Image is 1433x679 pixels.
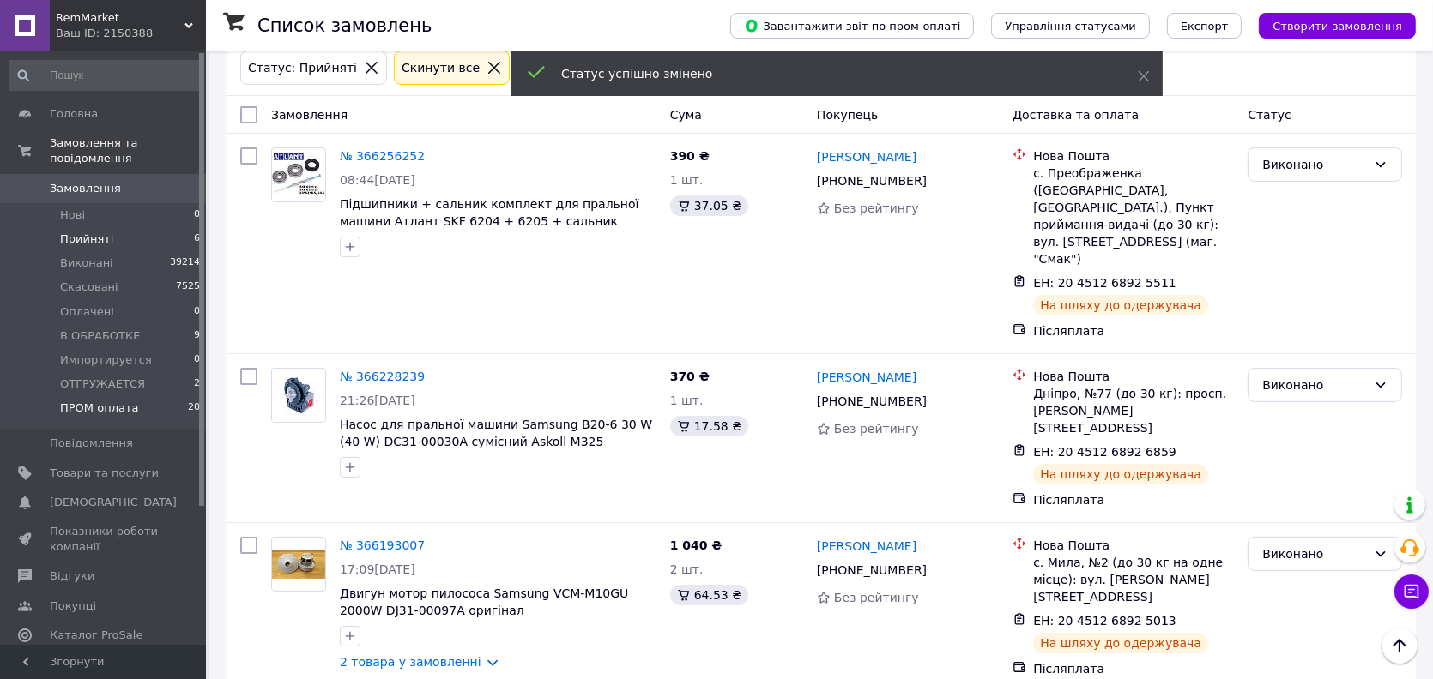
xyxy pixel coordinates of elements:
[340,418,652,448] a: Насос для пральної машини Samsung B20-6 30 W (40 W) DC31-00030A сумісний Askoll M325
[670,585,748,605] div: 64.53 ₴
[744,18,960,33] span: Завантажити звіт по пром-оплаті
[1248,108,1291,122] span: Статус
[670,562,704,576] span: 2 шт.
[60,231,113,247] span: Прийняті
[1005,20,1136,33] span: Управління статусами
[176,279,200,295] span: 7525
[271,108,348,122] span: Замовлення
[50,106,98,122] span: Головна
[1033,614,1176,628] span: ЕН: 20 4512 6892 5013
[1033,295,1208,315] div: На шляху до одержувача
[60,304,114,320] span: Оплачені
[1033,491,1234,508] div: Післяплата
[60,207,85,223] span: Нові
[272,550,325,580] img: Фото товару
[60,279,118,295] span: Скасовані
[60,352,152,368] span: Импортируется
[56,10,184,26] span: RemMarket
[50,181,121,196] span: Замовлення
[670,173,704,187] span: 1 шт.
[340,149,425,163] a: № 366256252
[817,563,927,577] span: [PHONE_NUMBER]
[1394,574,1429,609] button: Чат з покупцем
[1262,376,1367,394] div: Виконано
[50,628,142,643] span: Каталог ProSale
[271,368,326,423] a: Фото товару
[1167,13,1243,39] button: Експорт
[561,65,1095,82] div: Статус успішно змінено
[50,135,206,166] span: Замовлення та повідомлення
[670,370,710,383] span: 370 ₴
[1033,165,1234,267] div: с. Преображенка ([GEOGRAPHIC_DATA], [GEOGRAPHIC_DATA].), Пункт приймання-видачі (до 30 кг): вул. ...
[1033,464,1208,484] div: На шляху до одержувача
[245,58,360,77] div: Статус: Прийняті
[1181,20,1229,33] span: Експорт
[817,148,916,165] a: [PERSON_NAME]
[834,422,919,436] span: Без рейтингу
[1033,385,1234,436] div: Дніпро, №77 (до 30 кг): просп. [PERSON_NAME][STREET_ADDRESS]
[340,394,415,407] span: 21:26[DATE]
[670,416,748,436] div: 17.58 ₴
[50,568,94,584] span: Відгуки
[817,538,916,555] a: [PERSON_NAME]
[60,400,138,416] span: ПРОМ оплата
[1013,108,1139,122] span: Доставка та оплата
[340,655,481,669] a: 2 товара у замовленні
[9,60,202,91] input: Пошук
[817,369,916,386] a: [PERSON_NAME]
[194,304,200,320] span: 0
[50,436,133,451] span: Повідомлення
[1033,322,1234,339] div: Післяплата
[50,495,177,510] span: [DEMOGRAPHIC_DATA]
[670,195,748,216] div: 37.05 ₴
[817,174,927,188] span: [PHONE_NUMBER]
[817,108,878,122] span: Покупець
[670,108,702,122] span: Cума
[194,231,200,247] span: 6
[730,13,974,39] button: Завантажити звіт по пром-оплаті
[271,537,326,592] a: Фото товару
[991,13,1150,39] button: Управління статусами
[1273,20,1402,33] span: Створити замовлення
[340,197,639,245] a: Підшипники + сальник комплект для пральної машини Атлант SKF 6204 + 6205 + сальник 30*52*8.5/10.5...
[194,376,200,392] span: 2
[1382,628,1418,664] button: Наверх
[1242,18,1416,32] a: Створити замовлення
[1033,554,1234,605] div: с. Мила, №2 (до 30 кг на одне місце): вул. [PERSON_NAME][STREET_ADDRESS]
[1033,660,1234,677] div: Післяплата
[1262,155,1367,174] div: Виконано
[817,394,927,408] span: [PHONE_NUMBER]
[60,255,113,271] span: Виконані
[1033,537,1234,554] div: Нова Пошта
[340,562,415,576] span: 17:09[DATE]
[1033,445,1176,459] span: ЕН: 20 4512 6892 6859
[1033,276,1176,290] span: ЕН: 20 4512 6892 5511
[340,538,425,552] a: № 366193007
[340,173,415,187] span: 08:44[DATE]
[670,394,704,407] span: 1 шт.
[1033,633,1208,653] div: На шляху до одержувача
[272,369,325,422] img: Фото товару
[50,466,159,481] span: Товари та послуги
[170,255,200,271] span: 39214
[257,15,432,36] h1: Список замовлень
[271,147,326,202] a: Фото товару
[60,328,140,344] span: В ОБРАБОТКЕ
[194,328,200,344] span: 9
[670,149,710,163] span: 390 ₴
[50,598,96,614] span: Покупці
[194,352,200,368] span: 0
[340,370,425,383] a: № 366228239
[194,207,200,223] span: 0
[1033,147,1234,165] div: Нова Пошта
[1259,13,1416,39] button: Створити замовлення
[50,524,159,555] span: Показники роботи компанії
[398,58,483,77] div: Cкинути все
[670,538,723,552] span: 1 040 ₴
[1033,368,1234,385] div: Нова Пошта
[1262,544,1367,563] div: Виконано
[340,586,628,617] a: Двигун мотор пилососа Samsung VCM-M10GU 2000W DJ31-00097A оригінал
[56,26,206,41] div: Ваш ID: 2150388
